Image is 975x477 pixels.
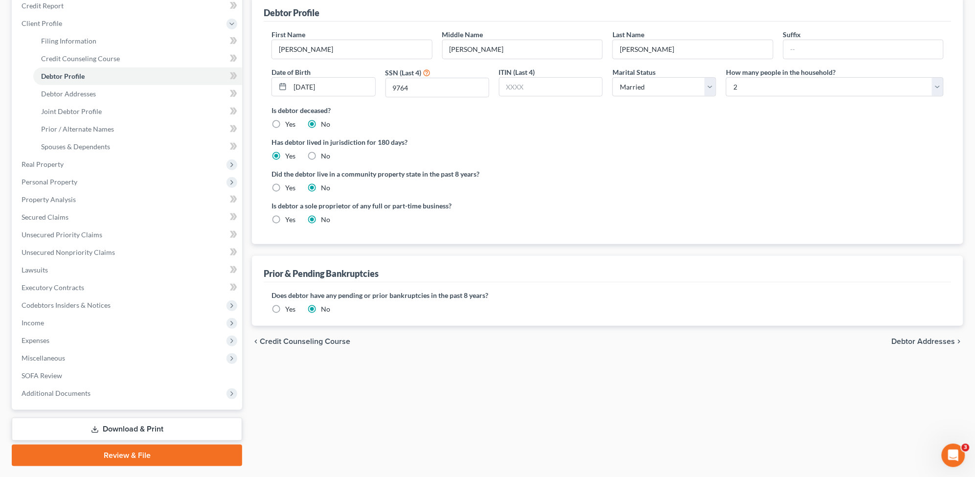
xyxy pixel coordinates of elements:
[272,290,944,300] label: Does debtor have any pending or prior bankruptcies in the past 8 years?
[22,301,111,309] span: Codebtors Insiders & Notices
[264,7,319,19] div: Debtor Profile
[22,283,84,292] span: Executory Contracts
[285,183,295,193] label: Yes
[784,40,943,59] input: --
[499,67,535,77] label: ITIN (Last 4)
[285,215,295,225] label: Yes
[942,444,965,467] iframe: Intercom live chat
[272,201,603,211] label: Is debtor a sole proprietor of any full or part-time business?
[321,151,330,161] label: No
[41,54,120,63] span: Credit Counseling Course
[33,138,242,156] a: Spouses & Dependents
[41,142,110,151] span: Spouses & Dependents
[272,40,431,59] input: --
[22,354,65,362] span: Miscellaneous
[22,178,77,186] span: Personal Property
[442,29,483,40] label: Middle Name
[385,68,422,78] label: SSN (Last 4)
[33,103,242,120] a: Joint Debtor Profile
[14,279,242,296] a: Executory Contracts
[783,29,801,40] label: Suffix
[285,119,295,129] label: Yes
[22,195,76,204] span: Property Analysis
[41,125,114,133] span: Prior / Alternate Names
[14,191,242,208] a: Property Analysis
[14,208,242,226] a: Secured Claims
[33,85,242,103] a: Debtor Addresses
[33,50,242,68] a: Credit Counseling Course
[41,107,102,115] span: Joint Debtor Profile
[22,1,64,10] span: Credit Report
[12,418,242,441] a: Download & Print
[14,244,242,261] a: Unsecured Nonpriority Claims
[892,338,963,345] button: Debtor Addresses chevron_right
[272,169,944,179] label: Did the debtor live in a community property state in the past 8 years?
[22,318,44,327] span: Income
[22,19,62,27] span: Client Profile
[613,40,772,59] input: --
[33,32,242,50] a: Filing Information
[272,105,944,115] label: Is debtor deceased?
[22,371,62,380] span: SOFA Review
[285,151,295,161] label: Yes
[252,338,260,345] i: chevron_left
[14,367,242,385] a: SOFA Review
[726,67,836,77] label: How many people in the household?
[285,304,295,314] label: Yes
[321,215,330,225] label: No
[22,336,49,344] span: Expenses
[499,78,602,96] input: XXXX
[14,226,242,244] a: Unsecured Priority Claims
[955,338,963,345] i: chevron_right
[41,37,96,45] span: Filing Information
[252,338,350,345] button: chevron_left Credit Counseling Course
[33,120,242,138] a: Prior / Alternate Names
[22,160,64,168] span: Real Property
[41,72,85,80] span: Debtor Profile
[290,78,375,96] input: MM/DD/YYYY
[22,389,91,397] span: Additional Documents
[41,90,96,98] span: Debtor Addresses
[443,40,602,59] input: M.I
[321,183,330,193] label: No
[612,67,656,77] label: Marital Status
[386,78,489,97] input: XXXX
[22,266,48,274] span: Lawsuits
[33,68,242,85] a: Debtor Profile
[22,230,102,239] span: Unsecured Priority Claims
[12,445,242,466] a: Review & File
[321,119,330,129] label: No
[612,29,644,40] label: Last Name
[321,304,330,314] label: No
[22,248,115,256] span: Unsecured Nonpriority Claims
[272,67,311,77] label: Date of Birth
[272,137,944,147] label: Has debtor lived in jurisdiction for 180 days?
[962,444,970,452] span: 3
[260,338,350,345] span: Credit Counseling Course
[22,213,68,221] span: Secured Claims
[14,261,242,279] a: Lawsuits
[892,338,955,345] span: Debtor Addresses
[264,268,379,279] div: Prior & Pending Bankruptcies
[272,29,305,40] label: First Name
